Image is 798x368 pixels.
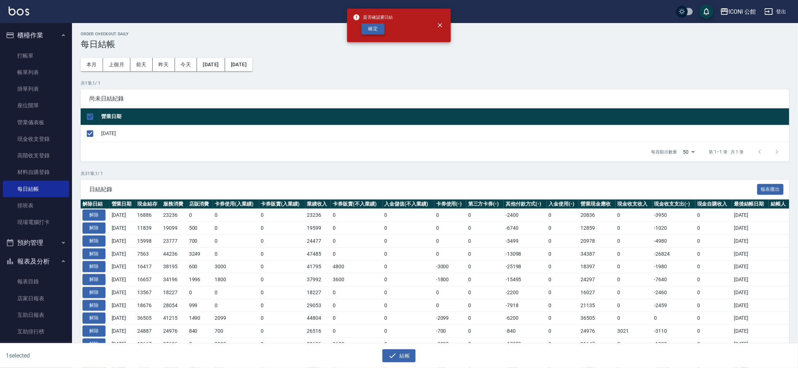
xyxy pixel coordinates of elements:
td: 0 [616,247,653,260]
td: 0 [695,299,732,312]
button: 解除 [82,235,106,247]
td: 0 [383,337,434,350]
td: 0 [259,286,305,299]
button: 解除 [82,261,106,272]
button: 確定 [362,23,385,35]
td: 0 [466,299,504,312]
td: -2099 [434,312,466,325]
td: 0 [331,299,382,312]
td: 0 [547,337,579,350]
td: -840 [504,325,547,338]
td: 15998 [135,234,161,247]
th: 最後結帳日期 [732,199,769,209]
td: -1980 [653,337,695,350]
td: 36505 [579,312,616,325]
button: 解除 [82,248,106,260]
span: 是否確認要日結 [353,14,393,21]
td: 0 [259,260,305,273]
td: [DATE] [732,325,769,338]
td: -26824 [653,247,695,260]
button: 結帳 [382,349,416,363]
td: -7918 [504,299,547,312]
button: 解除 [82,210,106,221]
td: 840 [187,325,213,338]
button: 登出 [762,5,789,18]
td: 0 [695,273,732,286]
td: 12859 [579,222,616,235]
td: 0 [383,209,434,222]
td: 1800 [213,273,259,286]
td: 0 [695,312,732,325]
td: [DATE] [732,209,769,222]
button: 解除 [82,313,106,324]
td: 0 [434,299,466,312]
td: -2200 [504,286,547,299]
td: 16417 [135,260,161,273]
td: 0 [547,234,579,247]
td: 0 [331,325,382,338]
th: 解除日結 [81,199,110,209]
td: 0 [466,325,504,338]
td: 0 [616,286,653,299]
button: 預約管理 [3,233,69,252]
a: 座位開單 [3,97,69,114]
td: 11839 [135,222,161,235]
button: 解除 [82,274,106,285]
td: 0 [383,325,434,338]
th: 入金使用(-) [547,199,579,209]
td: -3000 [434,260,466,273]
td: 18676 [135,299,161,312]
td: 35606 [161,337,187,350]
td: -2459 [653,299,695,312]
th: 卡券使用(入業績) [213,199,259,209]
a: 店家日報表 [3,290,69,307]
td: 24887 [135,325,161,338]
td: 0 [695,247,732,260]
td: 20978 [579,234,616,247]
td: 37992 [305,273,331,286]
button: 今天 [175,58,197,71]
td: 3600 [331,337,382,350]
td: 23777 [161,234,187,247]
td: 0 [434,209,466,222]
td: 16886 [135,209,161,222]
td: [DATE] [110,209,136,222]
td: -15495 [504,273,547,286]
td: 600 [187,260,213,273]
button: 解除 [82,300,106,311]
td: 0 [383,260,434,273]
th: 現金收支支出(-) [653,199,695,209]
td: 0 [383,286,434,299]
td: 1996 [187,273,213,286]
td: 0 [331,247,382,260]
td: 0 [547,222,579,235]
td: 0 [616,234,653,247]
button: 解除 [82,326,106,337]
button: 上個月 [103,58,130,71]
td: 0 [653,312,695,325]
td: 0 [547,325,579,338]
td: [DATE] [110,273,136,286]
span: 日結紀錄 [89,186,757,193]
h6: 1 selected [6,351,198,360]
td: 0 [259,273,305,286]
td: 0 [331,222,382,235]
td: [DATE] [110,312,136,325]
a: 報表匯出 [757,185,784,192]
td: 0 [187,209,213,222]
td: 0 [259,299,305,312]
p: 第 1–1 筆 共 1 筆 [709,149,744,155]
td: 44236 [161,247,187,260]
td: -7640 [653,273,695,286]
td: 0 [547,299,579,312]
td: 0 [547,312,579,325]
td: 0 [213,209,259,222]
td: 3000 [213,260,259,273]
a: 每日結帳 [3,181,69,197]
td: 0 [466,273,504,286]
th: 現金自購收入 [695,199,732,209]
td: -4980 [653,234,695,247]
a: 高階收支登錄 [3,147,69,164]
td: [DATE] [110,286,136,299]
td: 0 [213,234,259,247]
